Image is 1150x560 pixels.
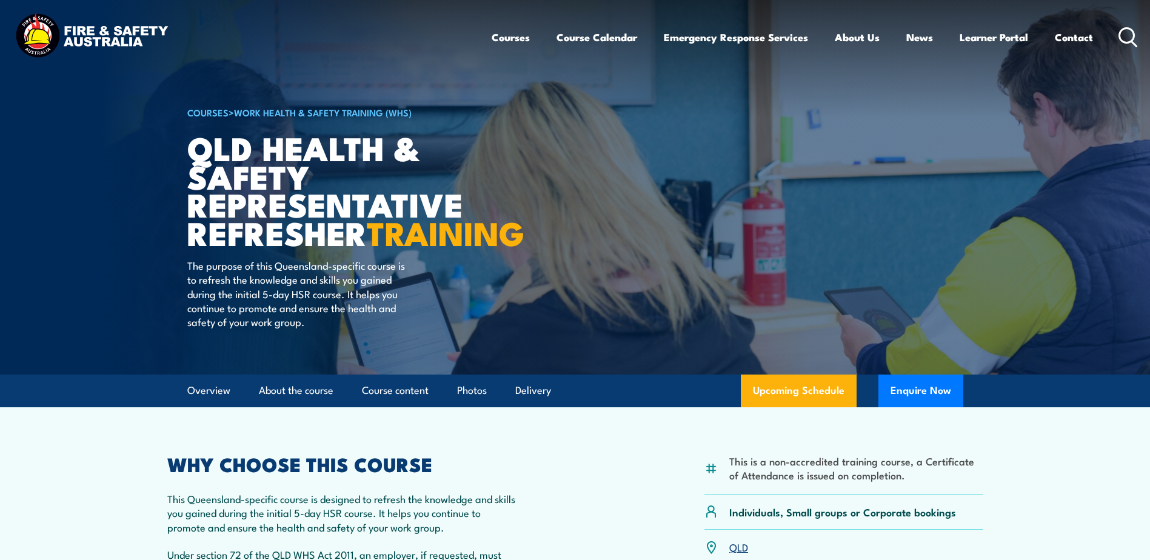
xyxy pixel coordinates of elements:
a: Photos [457,375,487,407]
a: Upcoming Schedule [741,375,857,407]
li: This is a non-accredited training course, a Certificate of Attendance is issued on completion. [729,454,983,482]
button: Enquire Now [878,375,963,407]
a: Course Calendar [557,21,637,53]
p: This Queensland-specific course is designed to refresh the knowledge and skills you gained during... [167,492,521,534]
strong: TRAINING [367,207,524,257]
p: Individuals, Small groups or Corporate bookings [729,505,956,519]
a: Courses [492,21,530,53]
a: COURSES [187,105,229,119]
a: Overview [187,375,230,407]
p: The purpose of this Queensland-specific course is to refresh the knowledge and skills you gained ... [187,258,409,329]
a: Emergency Response Services [664,21,808,53]
h6: > [187,105,487,119]
a: QLD [729,539,748,554]
a: About the course [259,375,333,407]
h2: WHY CHOOSE THIS COURSE [167,455,521,472]
a: Work Health & Safety Training (WHS) [234,105,412,119]
a: About Us [835,21,880,53]
a: Contact [1055,21,1093,53]
a: Delivery [515,375,551,407]
a: Learner Portal [960,21,1028,53]
a: Course content [362,375,429,407]
a: News [906,21,933,53]
h1: QLD Health & Safety Representative Refresher [187,133,487,247]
